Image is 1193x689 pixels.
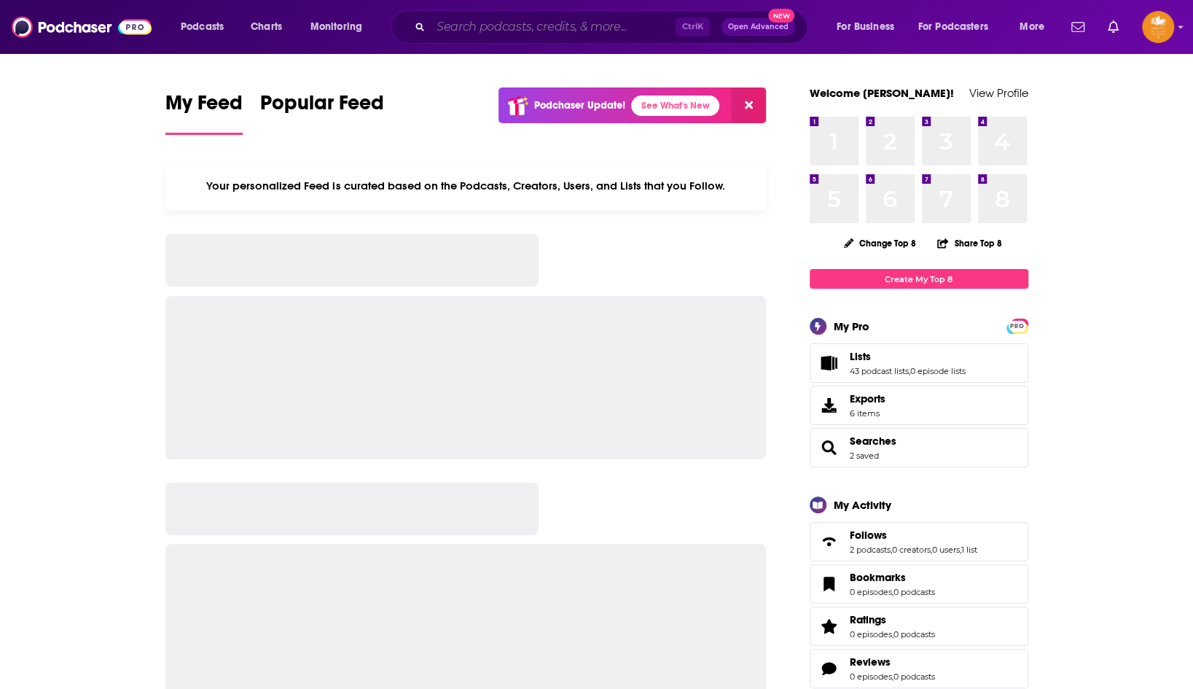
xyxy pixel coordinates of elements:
button: Share Top 8 [936,229,1002,257]
a: 0 podcasts [893,587,935,597]
span: Ratings [850,613,886,626]
span: Bookmarks [850,571,906,584]
div: Your personalized Feed is curated based on the Podcasts, Creators, Users, and Lists that you Follow. [165,161,767,211]
span: , [892,672,893,682]
a: Searches [815,437,844,458]
span: Bookmarks [810,564,1028,604]
button: open menu [1009,15,1063,39]
a: Follows [815,532,844,552]
img: Podchaser - Follow, Share and Rate Podcasts [12,13,152,41]
button: open menu [300,15,381,39]
a: Follows [850,529,977,542]
span: Follows [810,522,1028,561]
a: 0 episode lists [910,366,966,376]
span: 6 items [850,408,885,419]
a: Reviews [850,655,935,669]
a: Exports [810,386,1028,425]
button: open menu [826,15,912,39]
a: 0 episodes [850,629,892,639]
span: Exports [850,392,885,405]
p: Podchaser Update! [534,99,625,112]
div: Search podcasts, credits, & more... [404,10,821,44]
span: Logged in as ShreveWilliams [1142,11,1174,43]
a: Welcome [PERSON_NAME]! [810,86,954,100]
a: Charts [241,15,291,39]
span: Lists [850,350,871,363]
button: Change Top 8 [835,234,926,252]
a: My Feed [165,90,243,135]
a: Create My Top 8 [810,269,1028,289]
button: Open AdvancedNew [721,18,795,36]
a: Show notifications dropdown [1102,15,1124,39]
a: Lists [850,350,966,363]
a: 2 saved [850,451,879,461]
span: PRO [1009,321,1026,332]
span: , [891,545,892,555]
span: Monitoring [310,17,362,37]
a: Ratings [850,613,935,626]
span: , [960,545,961,555]
a: Bookmarks [815,574,844,594]
span: Popular Feed [260,90,384,124]
a: 0 episodes [850,587,892,597]
a: Popular Feed [260,90,384,135]
span: Reviews [850,655,891,669]
span: My Feed [165,90,243,124]
span: , [909,366,910,376]
span: Ratings [810,607,1028,646]
a: 0 users [932,545,960,555]
a: See What's New [631,96,719,116]
a: Reviews [815,658,844,679]
span: Podcasts [181,17,224,37]
a: 1 list [961,545,977,555]
span: Exports [815,395,844,416]
a: View Profile [969,86,1028,100]
div: My Activity [834,498,891,512]
button: open menu [909,15,1009,39]
span: , [931,545,932,555]
a: Ratings [815,616,844,637]
a: 2 podcasts [850,545,891,555]
div: My Pro [834,319,869,333]
span: Searches [810,428,1028,467]
span: For Podcasters [918,17,988,37]
span: Lists [810,343,1028,383]
input: Search podcasts, credits, & more... [431,15,676,39]
a: PRO [1009,320,1026,331]
span: New [768,9,794,23]
span: Charts [251,17,282,37]
a: Bookmarks [850,571,935,584]
span: Open Advanced [728,23,789,31]
img: User Profile [1142,11,1174,43]
span: Ctrl K [676,17,710,36]
button: open menu [171,15,243,39]
a: Lists [815,353,844,373]
a: 0 podcasts [893,672,935,682]
span: , [892,587,893,597]
span: More [1020,17,1044,37]
span: , [892,629,893,639]
span: Reviews [810,649,1028,688]
span: Follows [850,529,887,542]
button: Show profile menu [1142,11,1174,43]
a: Show notifications dropdown [1065,15,1090,39]
a: 0 episodes [850,672,892,682]
a: 0 podcasts [893,629,935,639]
a: 43 podcast lists [850,366,909,376]
span: For Business [837,17,894,37]
a: 0 creators [892,545,931,555]
a: Searches [850,435,896,448]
